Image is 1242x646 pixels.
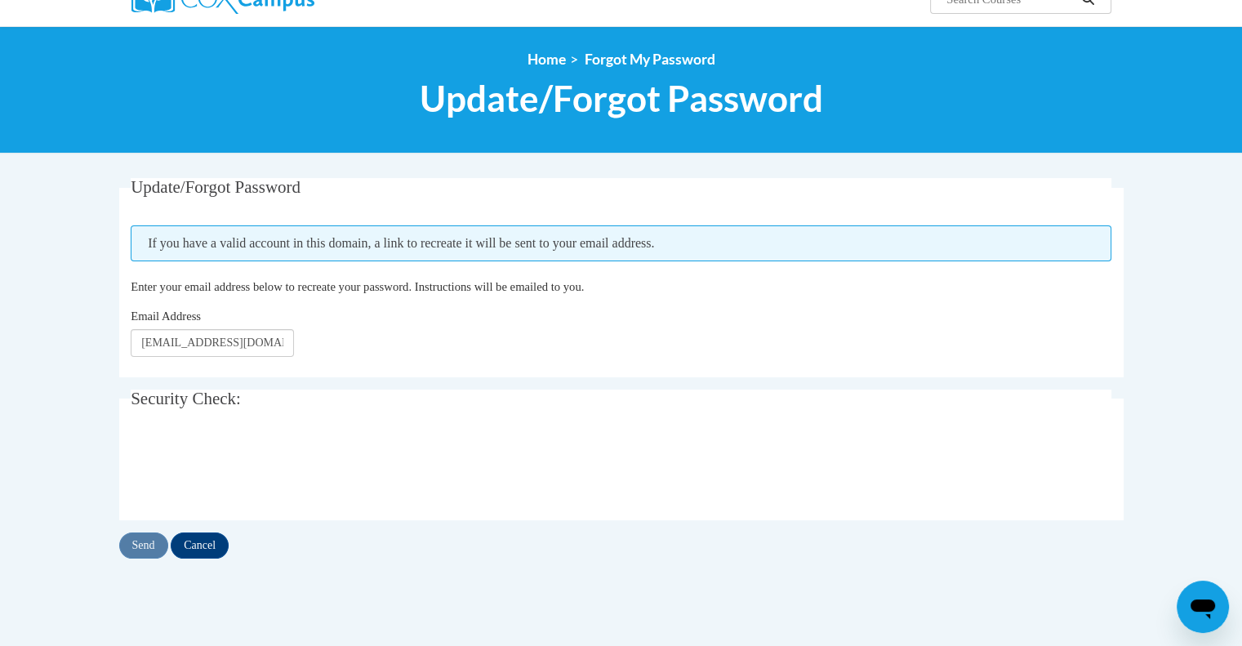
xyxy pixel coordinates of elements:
span: Security Check: [131,389,241,408]
input: Email [131,329,294,357]
span: Enter your email address below to recreate your password. Instructions will be emailed to you. [131,280,584,293]
span: Forgot My Password [585,51,715,68]
span: Update/Forgot Password [131,177,300,197]
input: Cancel [171,532,229,559]
a: Home [528,51,566,68]
span: If you have a valid account in this domain, a link to recreate it will be sent to your email addr... [131,225,1111,261]
span: Update/Forgot Password [420,77,823,120]
iframe: reCAPTCHA [131,436,379,500]
iframe: Button to launch messaging window [1177,581,1229,633]
span: Email Address [131,310,201,323]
